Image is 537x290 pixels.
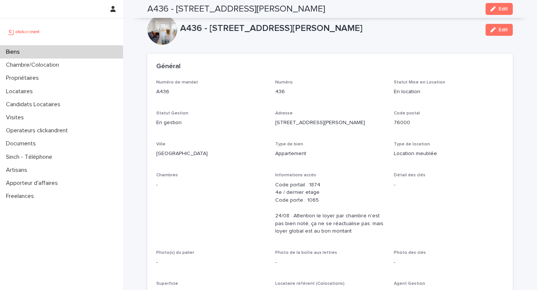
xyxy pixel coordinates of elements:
[275,88,385,96] p: 436
[156,88,266,96] p: A436
[156,250,194,255] span: Photo(s) du palier
[394,119,504,127] p: 76000
[275,181,385,236] p: Code portail : 1874 4e / dernier etage Code porte : 1065 24/08 : Attention le loyer par chambre n...
[275,150,385,158] p: Appartement
[394,173,425,177] span: Détail des clés
[156,259,266,267] p: -
[394,111,420,116] span: Code postal
[486,24,513,36] button: Edit
[3,154,58,161] p: Sinch - Téléphone
[394,259,504,267] p: -
[394,88,504,96] p: En location
[180,23,480,34] p: A436 - [STREET_ADDRESS][PERSON_NAME]
[156,150,266,158] p: [GEOGRAPHIC_DATA]
[156,181,266,189] p: -
[275,259,385,267] p: -
[6,24,42,39] img: UCB0brd3T0yccxBKYDjQ
[394,150,504,158] p: Location meublée
[3,127,74,134] p: Operateurs clickandrent
[486,3,513,15] button: Edit
[3,48,26,56] p: Biens
[3,140,42,147] p: Documents
[156,80,198,85] span: Numéro de mandat
[3,167,33,174] p: Artisans
[156,111,188,116] span: Statut Gestion
[156,281,178,286] span: Superficie
[499,27,508,32] span: Edit
[156,63,180,71] h2: Général
[3,75,45,82] p: Propriétaires
[275,173,316,177] span: Informations accès
[394,250,426,255] span: Photo des clés
[275,80,293,85] span: Numéro
[275,111,293,116] span: Adresse
[394,281,425,286] span: Agent Gestion
[147,4,325,15] h2: A436 - [STREET_ADDRESS][PERSON_NAME]
[3,193,40,200] p: Freelances
[275,281,345,286] span: Locataire référent (Colocations)
[394,80,445,85] span: Statut Mise en Location
[394,142,430,146] span: Type de location
[156,173,178,177] span: Chambres
[3,180,64,187] p: Apporteur d'affaires
[3,101,66,108] p: Candidats Locataires
[156,142,166,146] span: Ville
[275,250,337,255] span: Photo de la boîte aux lettres
[3,88,39,95] p: Locataires
[3,114,30,121] p: Visites
[3,62,65,69] p: Chambre/Colocation
[499,6,508,12] span: Edit
[394,181,504,189] p: -
[156,119,266,127] p: En gestion
[275,142,303,146] span: Type de bien
[275,119,385,127] p: [STREET_ADDRESS][PERSON_NAME]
